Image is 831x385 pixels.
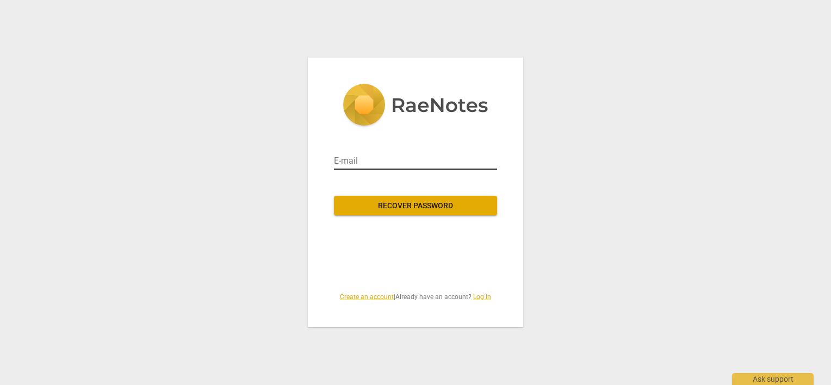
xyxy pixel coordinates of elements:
span: | Already have an account? [334,293,497,302]
div: Ask support [732,373,814,385]
img: 5ac2273c67554f335776073100b6d88f.svg [343,84,488,128]
a: Create an account [340,293,394,301]
a: Log in [473,293,491,301]
button: Recover password [334,196,497,215]
span: Recover password [343,201,488,212]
